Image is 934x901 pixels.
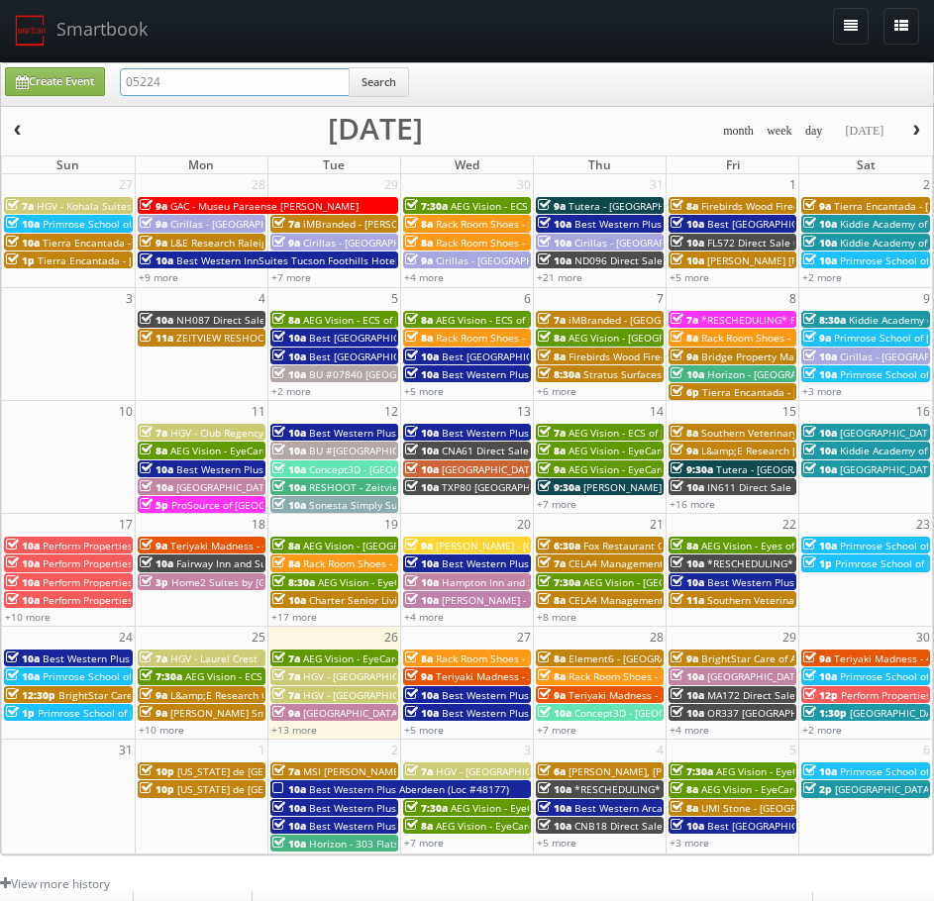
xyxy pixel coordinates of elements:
[272,480,306,494] span: 10a
[349,67,409,97] button: Search
[803,217,837,231] span: 10a
[574,236,713,250] span: Cirillas - [GEOGRAPHIC_DATA]
[405,480,439,494] span: 10a
[6,575,40,589] span: 10a
[537,497,576,511] a: +7 more
[303,688,430,702] span: HGV - [GEOGRAPHIC_DATA]
[6,236,40,250] span: 10a
[303,651,658,665] span: AEG Vision - EyeCare Specialties of [US_STATE] – [PERSON_NAME] Eye Care
[671,331,698,345] span: 8a
[538,444,566,457] span: 8a
[671,462,713,476] span: 9:30a
[405,236,433,250] span: 8a
[43,575,239,589] span: Perform Properties - [GEOGRAPHIC_DATA]
[569,313,815,327] span: iMBranded - [GEOGRAPHIC_DATA][US_STATE] Toyota
[538,706,571,720] span: 10a
[140,575,168,589] span: 3p
[716,462,854,476] span: Tutera - [GEOGRAPHIC_DATA]
[671,217,704,231] span: 10a
[272,444,306,457] span: 10a
[272,313,300,327] span: 8a
[436,217,617,231] span: Rack Room Shoes - [STREET_ADDRESS]
[272,669,300,683] span: 7a
[803,539,837,552] span: 10a
[671,480,704,494] span: 10a
[140,444,167,457] span: 8a
[177,764,451,778] span: [US_STATE] de [GEOGRAPHIC_DATA] - [GEOGRAPHIC_DATA]
[405,556,439,570] span: 10a
[405,575,439,589] span: 10a
[272,236,300,250] span: 9a
[140,782,174,796] span: 10p
[176,253,529,267] span: Best Western InnSuites Tucson Foothills Hotel &amp; Suites (Loc #03093)
[538,539,580,552] span: 6:30a
[271,610,317,624] a: +17 more
[702,385,890,399] span: Tierra Encantada - [GEOGRAPHIC_DATA]
[670,497,715,511] a: +16 more
[5,67,105,96] a: Create Event
[538,782,571,796] span: 10a
[569,688,719,702] span: Teriyaki Madness - 318 Decatur
[803,313,846,327] span: 8:30a
[569,199,706,213] span: Tutera - [GEOGRAPHIC_DATA]
[671,593,704,607] span: 11a
[6,199,34,213] span: 7a
[272,575,315,589] span: 8:30a
[170,217,309,231] span: Cirillas - [GEOGRAPHIC_DATA]
[405,350,439,363] span: 10a
[6,669,40,683] span: 10a
[140,706,167,720] span: 9a
[671,350,698,363] span: 9a
[574,706,732,720] span: Concept3D - [GEOGRAPHIC_DATA]
[140,199,167,213] span: 9a
[670,723,709,737] a: +4 more
[671,426,698,440] span: 8a
[574,253,824,267] span: ND096 Direct Sale MainStay Suites [PERSON_NAME]
[140,539,167,552] span: 9a
[404,610,444,624] a: +4 more
[671,764,713,778] span: 7:30a
[272,688,300,702] span: 7a
[405,688,439,702] span: 10a
[177,782,451,796] span: [US_STATE] de [GEOGRAPHIC_DATA] - [GEOGRAPHIC_DATA]
[671,367,704,381] span: 10a
[38,253,207,267] span: Tierra Encantada - [PERSON_NAME]
[803,556,832,570] span: 1p
[43,236,212,250] span: Tierra Encantada - [PERSON_NAME]
[537,384,576,398] a: +6 more
[671,313,698,327] span: 7a
[140,764,174,778] span: 10p
[803,426,837,440] span: 10a
[6,217,40,231] span: 10a
[6,706,35,720] span: 1p
[405,462,439,476] span: 10a
[170,444,660,457] span: AEG Vision - EyeCare Specialties of [US_STATE] - [PERSON_NAME] Eyecare Associates - [PERSON_NAME]
[170,199,359,213] span: GAC - Museu Paraense [PERSON_NAME]
[803,764,837,778] span: 10a
[803,331,831,345] span: 9a
[176,556,284,570] span: Fairway Inn and Suites
[140,688,167,702] span: 9a
[671,556,704,570] span: 10a
[405,801,448,815] span: 7:30a
[538,199,566,213] span: 9a
[538,556,566,570] span: 7a
[272,350,306,363] span: 10a
[140,651,167,665] span: 7a
[442,350,628,363] span: Best [GEOGRAPHIC_DATA] (Loc #44494)
[405,706,439,720] span: 10a
[318,575,711,589] span: AEG Vision - EyeCare Specialties of [US_STATE][PERSON_NAME] Eyecare Associates
[803,706,847,720] span: 1:30p
[538,764,566,778] span: 6a
[803,688,838,702] span: 12p
[140,331,173,345] span: 11a
[43,539,239,552] span: Perform Properties - [GEOGRAPHIC_DATA]
[583,539,790,552] span: Fox Restaurant Concepts - Culinary Dropout
[272,498,306,512] span: 10a
[303,764,402,778] span: MSI [PERSON_NAME]
[569,651,720,665] span: Element6 - [GEOGRAPHIC_DATA]
[569,556,859,570] span: CELA4 Management Services, Inc. - [PERSON_NAME] Hyundai
[538,651,566,665] span: 8a
[6,253,35,267] span: 1p
[176,313,564,327] span: NH087 Direct Sale [PERSON_NAME][GEOGRAPHIC_DATA], Ascend Hotel Collection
